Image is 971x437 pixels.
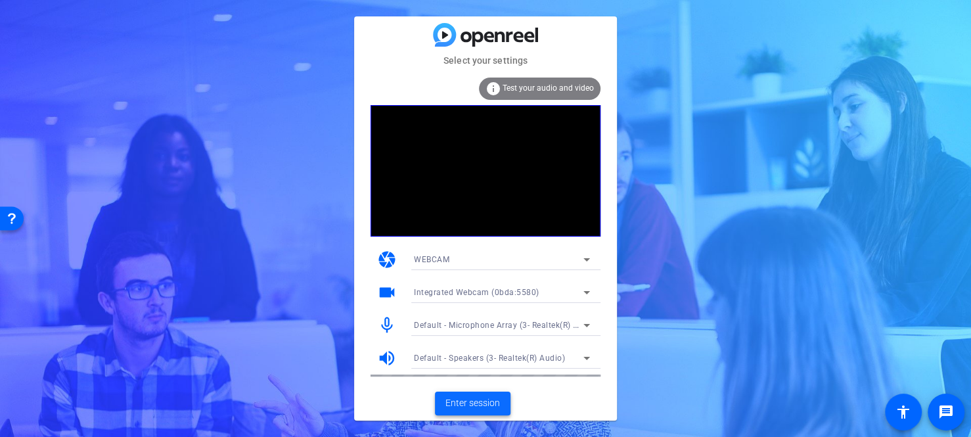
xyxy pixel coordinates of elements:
mat-icon: mic_none [377,315,397,335]
span: Default - Speakers (3- Realtek(R) Audio) [414,354,565,363]
mat-icon: info [485,81,501,97]
span: Test your audio and video [503,83,594,93]
mat-icon: message [938,404,954,420]
mat-icon: accessibility [895,404,911,420]
span: Integrated Webcam (0bda:5580) [414,288,539,297]
span: WEBCAM [414,255,449,264]
mat-icon: camera [377,250,397,269]
button: Enter session [435,392,510,415]
span: Enter session [445,396,500,410]
span: Default - Microphone Array (3- Realtek(R) Audio) [414,319,598,330]
img: blue-gradient.svg [433,23,538,46]
mat-icon: volume_up [377,348,397,368]
mat-icon: videocam [377,283,397,302]
mat-card-subtitle: Select your settings [354,53,617,68]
